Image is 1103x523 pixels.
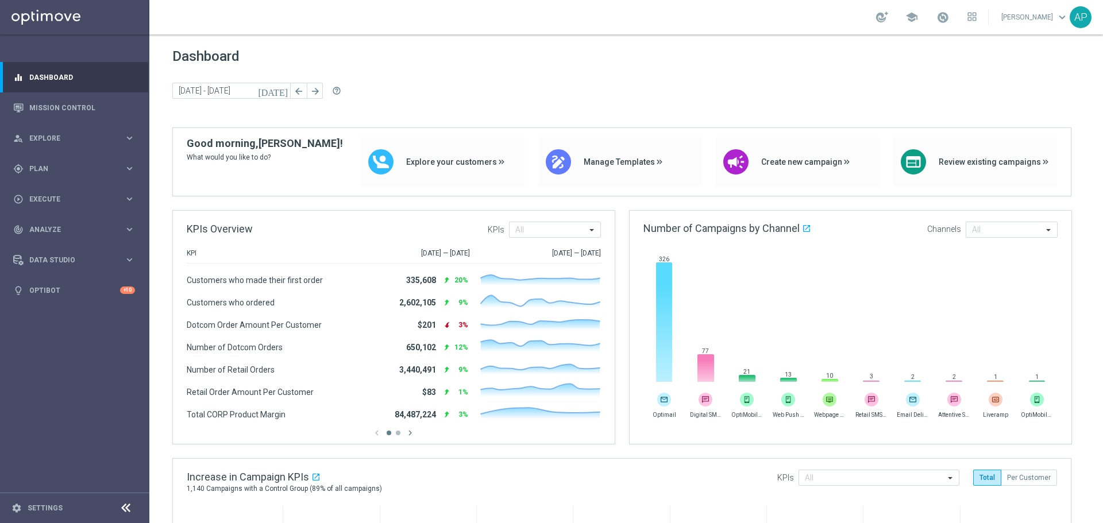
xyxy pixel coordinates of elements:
[13,103,136,113] button: Mission Control
[13,195,136,204] button: play_circle_outline Execute keyboard_arrow_right
[11,503,22,513] i: settings
[13,133,24,144] i: person_search
[124,193,135,204] i: keyboard_arrow_right
[124,133,135,144] i: keyboard_arrow_right
[13,62,135,92] div: Dashboard
[13,224,124,235] div: Analyze
[120,286,135,294] div: +10
[29,226,124,233] span: Analyze
[29,275,120,305] a: Optibot
[1000,9,1070,26] a: [PERSON_NAME]keyboard_arrow_down
[13,133,124,144] div: Explore
[13,164,136,173] button: gps_fixed Plan keyboard_arrow_right
[13,275,135,305] div: Optibot
[13,164,124,174] div: Plan
[124,254,135,265] i: keyboard_arrow_right
[905,11,918,24] span: school
[13,73,136,82] button: equalizer Dashboard
[13,224,24,235] i: track_changes
[29,257,124,264] span: Data Studio
[13,92,135,123] div: Mission Control
[13,255,124,265] div: Data Studio
[13,225,136,234] button: track_changes Analyze keyboard_arrow_right
[13,134,136,143] button: person_search Explore keyboard_arrow_right
[13,194,24,204] i: play_circle_outline
[1056,11,1069,24] span: keyboard_arrow_down
[13,72,24,83] i: equalizer
[28,505,63,512] a: Settings
[13,285,24,296] i: lightbulb
[124,224,135,235] i: keyboard_arrow_right
[29,196,124,203] span: Execute
[13,194,124,204] div: Execute
[1070,6,1092,28] div: AP
[29,135,124,142] span: Explore
[13,164,24,174] i: gps_fixed
[29,92,135,123] a: Mission Control
[29,165,124,172] span: Plan
[29,62,135,92] a: Dashboard
[13,286,136,295] button: lightbulb Optibot +10
[13,255,136,265] button: Data Studio keyboard_arrow_right
[124,163,135,174] i: keyboard_arrow_right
